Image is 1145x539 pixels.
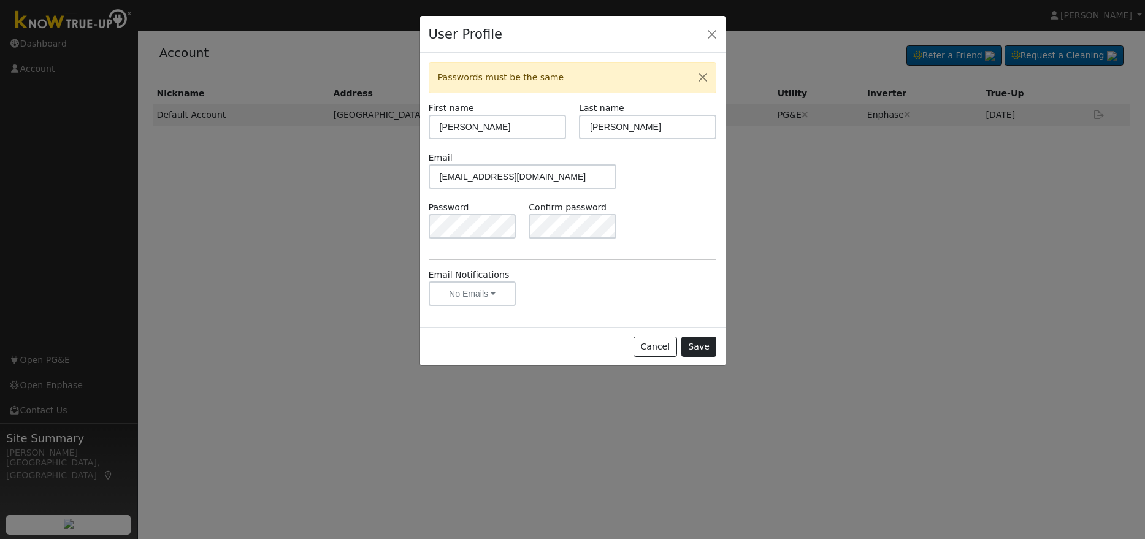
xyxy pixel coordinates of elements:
[579,102,624,115] label: Last name
[429,269,510,281] label: Email Notifications
[429,151,453,164] label: Email
[529,201,607,214] label: Confirm password
[429,281,516,306] button: No Emails
[429,201,469,214] label: Password
[690,63,716,93] button: Close
[429,25,502,44] h4: User Profile
[681,337,717,357] button: Save
[429,62,717,93] div: Passwords must be the same
[634,337,677,357] button: Cancel
[703,25,721,42] button: Close
[429,102,474,115] label: First name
